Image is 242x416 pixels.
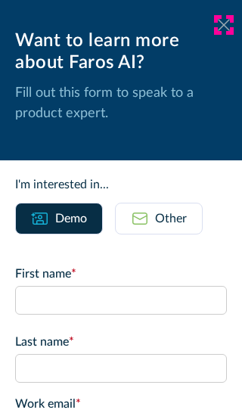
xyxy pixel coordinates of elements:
div: Demo [55,210,87,228]
div: I'm interested in... [15,175,227,194]
div: Want to learn more about Faros AI? [15,30,227,74]
label: First name [15,265,227,283]
label: Work email [15,395,227,413]
div: Other [155,210,187,228]
p: Fill out this form to speak to a product expert. [15,83,227,124]
label: Last name [15,333,227,351]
